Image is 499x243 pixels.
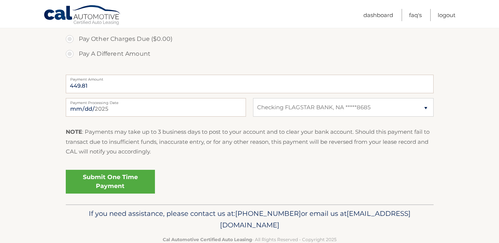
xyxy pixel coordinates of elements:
p: : Payments may take up to 3 business days to post to your account and to clear your bank account.... [66,127,434,156]
span: [PHONE_NUMBER] [235,209,301,218]
a: Dashboard [363,9,393,21]
a: Cal Automotive [43,5,121,26]
label: Pay Other Charges Due ($0.00) [66,32,434,46]
label: Pay A Different Amount [66,46,434,61]
strong: Cal Automotive Certified Auto Leasing [163,237,252,242]
a: FAQ's [409,9,422,21]
input: Payment Date [66,98,246,117]
label: Payment Processing Date [66,98,246,104]
a: Logout [438,9,456,21]
strong: NOTE [66,128,82,135]
input: Payment Amount [66,75,434,93]
a: Submit One Time Payment [66,170,155,194]
label: Payment Amount [66,75,434,81]
p: If you need assistance, please contact us at: or email us at [71,208,429,231]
